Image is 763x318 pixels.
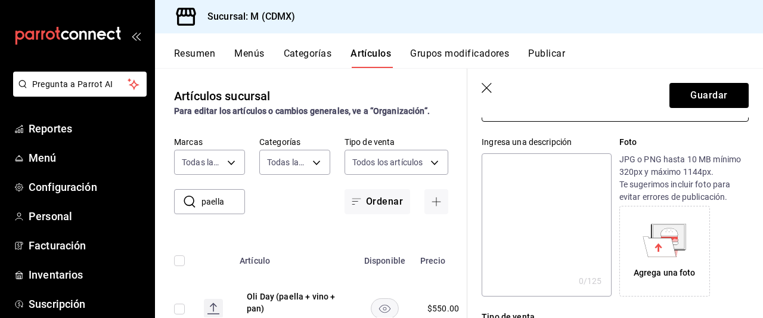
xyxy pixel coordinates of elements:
span: Configuración [29,179,145,195]
th: Precio [413,238,473,276]
button: Guardar [669,83,749,108]
span: Menú [29,150,145,166]
span: Todas las marcas, Sin marca [182,156,223,168]
button: Artículos [351,48,391,68]
button: Categorías [284,48,332,68]
div: Ingresa una descripción [482,136,611,149]
button: Resumen [174,48,215,68]
label: Tipo de venta [345,138,448,146]
div: Artículos sucursal [174,87,270,105]
div: $ 550.00 [427,302,459,314]
span: Pregunta a Parrot AI [32,78,128,91]
button: Grupos modificadores [410,48,509,68]
strong: Para editar los artículos o cambios generales, ve a “Organización”. [174,106,430,116]
th: Artículo [232,238,356,276]
div: Agrega una foto [634,267,696,279]
span: Personal [29,208,145,224]
label: Marcas [174,138,245,146]
button: open_drawer_menu [131,31,141,41]
span: Facturación [29,237,145,254]
span: Reportes [29,121,145,137]
th: Disponible [356,238,413,276]
button: Publicar [528,48,565,68]
span: Inventarios [29,267,145,283]
button: edit-product-location [247,291,342,314]
p: JPG o PNG hasta 10 MB mínimo 320px y máximo 1144px. Te sugerimos incluir foto para evitar errores... [619,153,749,203]
p: Foto [619,136,749,149]
span: Suscripción [29,296,145,312]
h3: Sucursal: M (CDMX) [198,10,295,24]
a: Pregunta a Parrot AI [8,87,147,99]
button: Pregunta a Parrot AI [13,72,147,97]
div: navigation tabs [174,48,763,68]
input: Buscar artículo [201,190,245,214]
button: Ordenar [345,189,410,214]
label: Categorías [259,138,330,146]
span: Todos los artículos [352,156,423,168]
div: 0 /125 [579,275,602,287]
button: Menús [234,48,264,68]
div: Agrega una foto [622,209,707,294]
span: Todas las categorías, Sin categoría [267,156,308,168]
